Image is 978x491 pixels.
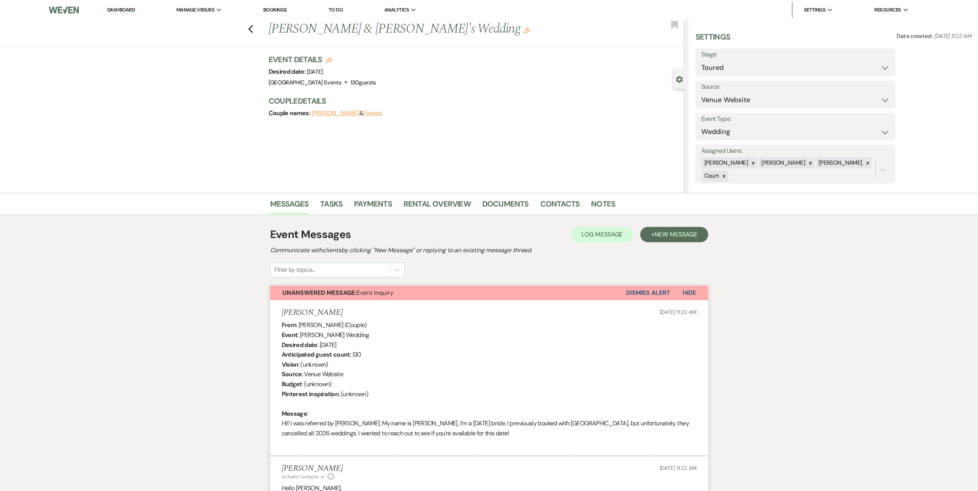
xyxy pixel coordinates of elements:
[282,289,357,297] strong: Unanswered Message:
[282,473,326,480] button: to: Event Contacts
[897,32,934,40] span: Date created:
[282,370,302,378] b: Source
[282,464,343,473] h5: [PERSON_NAME]
[660,465,697,471] span: [DATE] 11:22 AM
[270,246,708,255] h2: Communicate with clients by clicking "New Message" or replying to an existing message thread.
[270,226,351,243] h1: Event Messages
[696,31,731,48] h3: Settings
[701,81,890,93] label: Source:
[350,79,376,86] span: 130 guests
[312,110,359,116] button: [PERSON_NAME]
[329,7,343,13] a: To Do
[660,309,697,316] span: [DATE] 11:22 AM
[282,308,343,317] h5: [PERSON_NAME]
[107,7,135,14] a: Dashboard
[269,54,376,65] h3: Event Details
[804,6,826,14] span: Settings
[263,7,287,13] a: Bookings
[269,68,307,76] span: Desired date:
[676,75,683,83] button: Close lead details
[934,32,971,40] span: [DATE] 11:22 AM
[282,289,394,297] span: Event Inquiry
[282,410,307,418] b: Message
[702,157,749,169] div: [PERSON_NAME]
[759,157,806,169] div: [PERSON_NAME]
[269,109,312,117] span: Couple names:
[482,198,529,215] a: Documents
[269,79,342,86] span: [GEOGRAPHIC_DATA] Events
[363,110,382,116] button: Fiance
[874,6,901,14] span: Resources
[282,321,296,329] b: From
[702,170,720,182] div: Court
[816,157,863,169] div: [PERSON_NAME]
[270,286,626,300] button: Unanswered Message:Event Inquiry
[270,198,309,215] a: Messages
[581,230,623,238] span: Log Message
[282,474,319,480] span: to: Event Contacts
[640,227,708,242] button: +New Message
[670,286,708,300] button: Hide
[682,289,696,297] span: Hide
[282,341,317,349] b: Desired date
[269,20,598,38] h1: [PERSON_NAME] & [PERSON_NAME]'s Wedding
[354,198,392,215] a: Payments
[524,27,530,34] button: Edit
[49,2,79,18] img: Weven Logo
[282,390,339,398] b: Pinterest inspiration
[571,227,633,242] button: Log Message
[269,96,677,106] h3: Couple Details
[540,198,580,215] a: Contacts
[176,6,214,14] span: Manage Venues
[654,230,697,238] span: New Message
[282,380,302,388] b: Budget
[282,360,299,369] b: Vision
[282,331,298,339] b: Event
[403,198,471,215] a: Rental Overview
[320,198,342,215] a: Tasks
[701,114,890,125] label: Event Type:
[384,6,409,14] span: Analytics
[701,49,890,60] label: Stage:
[701,145,890,157] label: Assigned Users:
[591,198,615,215] a: Notes
[282,320,697,448] div: : [PERSON_NAME] (Couple) : [PERSON_NAME] Wedding : [DATE] : 130 : (unknown) : Venue Website : (un...
[312,109,382,117] span: &
[626,286,670,300] button: Dismiss Alert
[274,265,315,274] div: Filter by topics...
[282,350,350,359] b: Anticipated guest count
[307,68,323,76] span: [DATE]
